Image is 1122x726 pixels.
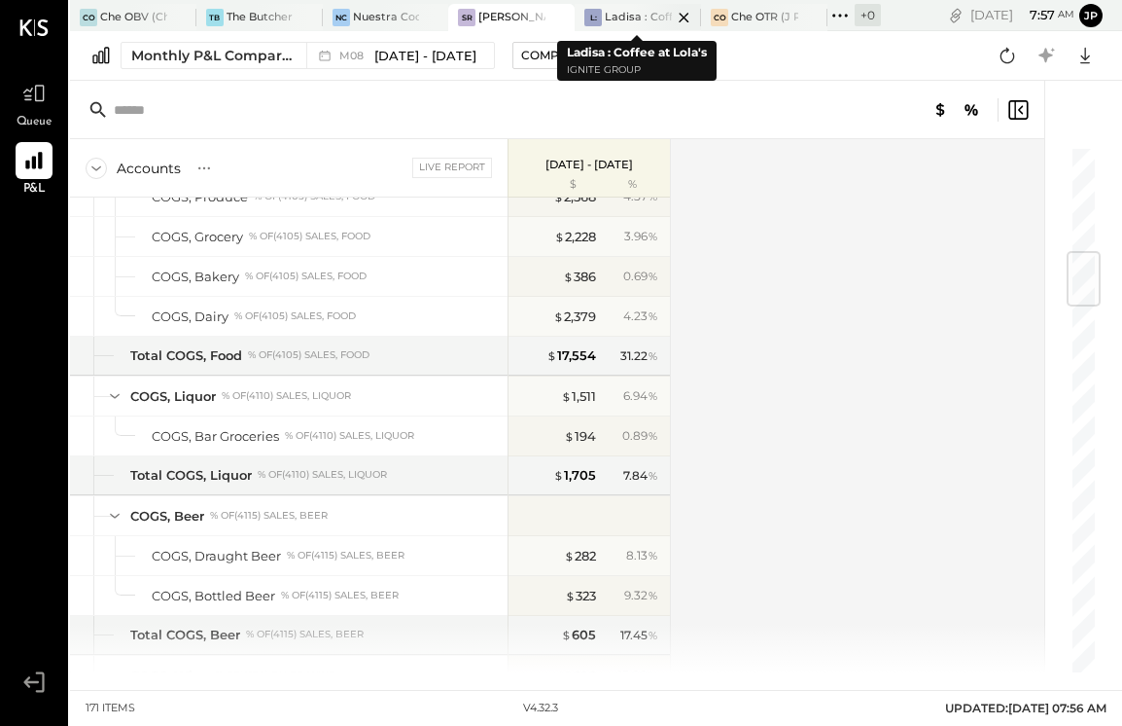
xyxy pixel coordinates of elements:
span: $ [561,627,572,642]
div: % of (4105) Sales, Food [245,270,367,283]
div: COGS, Grocery [152,228,243,246]
div: TB [206,9,224,26]
div: SR [458,9,475,26]
button: Monthly P&L Comparison M08[DATE] - [DATE] [121,42,495,69]
span: Queue [17,114,53,131]
div: 17.45 [620,627,658,644]
b: Ladisa : Coffee at Lola's [567,45,707,59]
div: 7.84 [623,467,658,485]
div: Nuestra Cocina LLC - [GEOGRAPHIC_DATA] [353,10,420,25]
div: L: [584,9,602,26]
span: % [648,587,658,602]
div: 2,379 [553,308,596,326]
span: % [648,347,658,363]
div: 323 [565,587,596,605]
div: copy link [946,5,965,25]
span: % [648,667,658,682]
div: 194 [564,427,596,446]
span: $ [561,388,572,404]
div: 17,554 [546,346,596,365]
span: $ [563,269,574,284]
div: $ [518,177,596,193]
div: COGS, Draught Beer [152,547,281,565]
div: The Butcher & Barrel (L Argento LLC) - [GEOGRAPHIC_DATA] [227,10,294,25]
div: % of (4105) Sales, Food [249,230,370,243]
div: v 4.32.3 [523,701,558,716]
div: Total COGS, Beer [130,626,240,644]
div: Ladisa : Coffee at Lola's [605,10,672,25]
div: COGS, Beer [130,507,204,526]
div: [DATE] [970,6,1074,24]
div: 1,296 [555,667,596,685]
div: Total COGS, Liquor [130,466,252,485]
div: COGS, Bar Groceries [152,427,279,446]
span: $ [555,668,566,683]
span: % [648,467,658,483]
div: Total COGS, Food [130,346,242,365]
span: $ [554,229,565,244]
div: CO [711,9,728,26]
div: % of (4110) Sales, Liquor [285,429,414,443]
div: 4.23 [623,308,658,325]
div: 15.88 [618,667,658,684]
div: % of (4110) Sales, Liquor [258,468,387,482]
span: % [648,547,658,563]
span: $ [564,548,575,563]
div: 1,511 [561,387,596,406]
p: [DATE] - [DATE] [545,158,633,171]
a: P&L [1,142,67,199]
span: % [648,268,658,283]
div: % of (4115) Sales, Beer [281,589,399,602]
div: COGS, Bottled Beer [152,587,275,605]
div: 0.89 [622,427,658,445]
div: Che OBV (Che OBV LLC) - Ignite [100,10,167,25]
div: COGS, Wine [130,667,209,685]
div: % [601,177,664,193]
div: CO [80,9,97,26]
div: 3.96 [624,228,658,245]
span: $ [564,428,575,444]
span: P&L [23,181,46,199]
div: Compare Locations [521,47,660,63]
span: $ [546,347,557,363]
div: Accounts [117,159,181,178]
div: Live Report [412,158,492,177]
button: Compare Locations [512,42,669,69]
div: % of (4115) Sales, Beer [287,549,404,563]
a: Queue [1,75,67,131]
div: NC [333,9,350,26]
div: % of (4105) Sales, Food [234,309,356,323]
span: M08 [339,51,369,61]
span: % [648,387,658,403]
div: 8.13 [626,547,658,564]
div: % of (4115) Sales, Beer [210,509,328,523]
span: % [648,427,658,443]
span: % [648,308,658,323]
div: Monthly P&L Comparison [131,46,295,65]
div: 282 [564,547,596,565]
div: % of (4120) Sales, Wine [215,669,335,682]
span: [DATE] - [DATE] [374,47,476,65]
button: jp [1079,4,1103,27]
div: Che OTR (J Restaurant LLC) - Ignite [731,10,798,25]
span: % [648,627,658,642]
div: 605 [561,626,596,644]
span: am [1058,8,1074,21]
div: + 0 [855,4,881,26]
span: 7 : 57 [1016,6,1055,24]
span: $ [553,309,564,324]
div: % of (4115) Sales, Beer [246,628,364,641]
div: [PERSON_NAME]' Rooftop - Ignite [478,10,545,25]
div: 171 items [86,701,135,716]
div: % of (4110) Sales, Liquor [222,389,351,403]
span: % [648,228,658,243]
div: 386 [563,268,596,286]
div: % of (4105) Sales, Food [248,348,369,362]
div: COGS, Bakery [152,268,239,286]
span: UPDATED: [DATE] 07:56 AM [945,701,1106,715]
div: 9.32 [624,587,658,604]
div: 0.69 [623,268,658,285]
div: 1,705 [553,466,596,485]
div: 31.22 [620,347,658,365]
span: $ [553,189,564,204]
